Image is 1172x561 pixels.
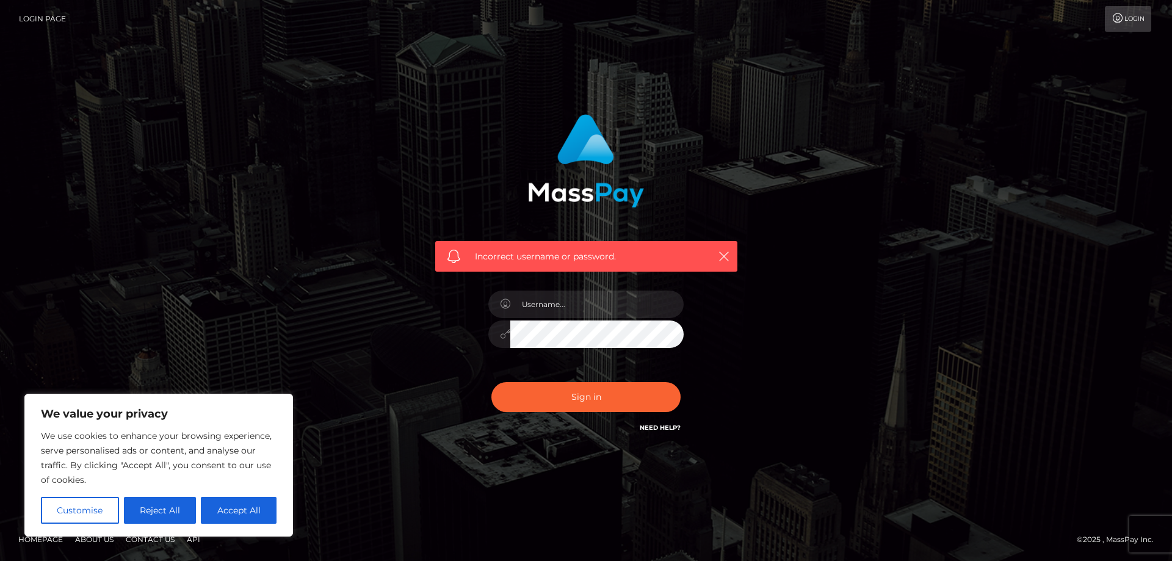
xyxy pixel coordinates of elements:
button: Customise [41,497,119,524]
a: Contact Us [121,530,179,549]
a: Homepage [13,530,68,549]
div: © 2025 , MassPay Inc. [1077,533,1163,546]
a: Login Page [19,6,66,32]
p: We value your privacy [41,407,277,421]
a: API [182,530,205,549]
input: Username... [510,291,684,318]
a: About Us [70,530,118,549]
div: We value your privacy [24,394,293,537]
button: Reject All [124,497,197,524]
img: MassPay Login [528,114,644,208]
button: Sign in [491,382,681,412]
a: Login [1105,6,1151,32]
span: Incorrect username or password. [475,250,698,263]
p: We use cookies to enhance your browsing experience, serve personalised ads or content, and analys... [41,429,277,487]
button: Accept All [201,497,277,524]
a: Need Help? [640,424,681,432]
